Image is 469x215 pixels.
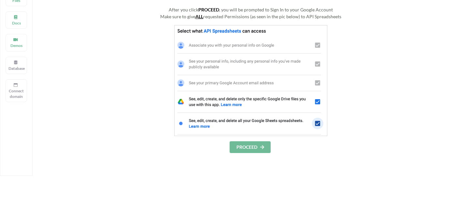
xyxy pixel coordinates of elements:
[8,20,24,26] p: Docs
[8,66,24,71] p: Database
[195,14,203,19] u: ALL
[230,141,271,153] button: PROCEED
[198,7,219,12] b: PROCEED
[8,88,24,99] p: Connect domain
[174,25,327,136] img: GoogleSheetsPermissions
[8,43,24,48] p: Demos
[98,6,404,13] div: After you click , you will be prompted to Sign In to your Google Account
[98,13,404,20] div: Make sure to give requested Permissions (as seen in the pic below) to API Spreadsheets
